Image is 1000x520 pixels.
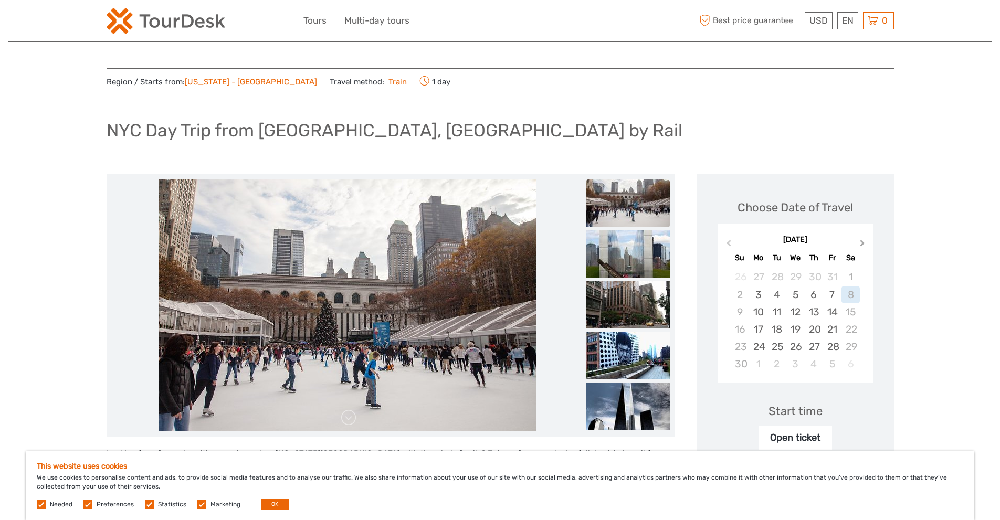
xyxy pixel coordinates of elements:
div: Fr [823,251,841,265]
div: Choose Thursday, November 20th, 2025 [805,321,823,338]
div: Not available Sunday, November 2nd, 2025 [731,286,749,303]
div: Choose Tuesday, November 18th, 2025 [767,321,786,338]
h5: This website uses cookies [37,462,963,471]
a: Tours [303,13,327,28]
div: We use cookies to personalise content and ads, to provide social media features and to analyse ou... [26,451,974,520]
div: Choose Monday, November 3rd, 2025 [749,286,767,303]
a: [US_STATE] - [GEOGRAPHIC_DATA] [185,77,317,87]
div: Choose Friday, November 21st, 2025 [823,321,841,338]
label: Needed [50,500,72,509]
button: Previous Month [719,237,736,254]
div: EN [837,12,858,29]
div: Sa [841,251,860,265]
div: Choose Tuesday, December 2nd, 2025 [767,355,786,373]
a: Multi-day tours [344,13,409,28]
div: Start time [769,403,823,419]
div: Not available Sunday, November 9th, 2025 [731,303,749,321]
div: Choose Date of Travel [738,199,853,216]
label: Statistics [158,500,186,509]
div: Choose Friday, October 31st, 2025 [823,268,841,285]
img: 2254-3441b4b5-4e5f-4d00-b396-31f1d84a6ebf_logo_small.png [107,8,225,34]
div: Choose Thursday, November 27th, 2025 [805,338,823,355]
button: Open LiveChat chat widget [121,16,133,29]
div: Su [731,251,749,265]
div: Choose Monday, October 27th, 2025 [749,268,767,285]
span: Region / Starts from: [107,77,317,88]
div: Not available Sunday, October 26th, 2025 [731,268,749,285]
div: Not available Saturday, November 22nd, 2025 [841,321,860,338]
div: Not available Saturday, November 1st, 2025 [841,268,860,285]
span: 0 [880,15,889,26]
div: month 2025-11 [721,268,869,373]
p: We're away right now. Please check back later! [15,18,119,27]
div: Not available Sunday, November 16th, 2025 [731,321,749,338]
div: Choose Tuesday, November 25th, 2025 [767,338,786,355]
img: 3634b81b5999408eb400629aefc39c88_slider_thumbnail.jpg [586,230,670,278]
label: Preferences [97,500,134,509]
div: Choose Friday, December 5th, 2025 [823,355,841,373]
div: Mo [749,251,767,265]
div: Tu [767,251,786,265]
div: Choose Wednesday, November 26th, 2025 [786,338,804,355]
div: Choose Wednesday, October 29th, 2025 [786,268,804,285]
div: Choose Wednesday, November 5th, 2025 [786,286,804,303]
div: Choose Thursday, October 30th, 2025 [805,268,823,285]
button: Next Month [855,237,872,254]
div: Not available Saturday, December 6th, 2025 [841,355,860,373]
div: Choose Tuesday, November 4th, 2025 [767,286,786,303]
div: Not available Sunday, November 30th, 2025 [731,355,749,373]
h1: NYC Day Trip from [GEOGRAPHIC_DATA], [GEOGRAPHIC_DATA] by Rail [107,120,682,141]
a: Train [384,77,407,87]
div: Not available Sunday, November 23rd, 2025 [731,338,749,355]
div: Th [805,251,823,265]
span: 1 day [419,74,450,89]
img: 96b7fd06f08f418f9bbafdfcae63ba36_slider_thumbnail.jpg [586,179,670,227]
div: Choose Monday, November 17th, 2025 [749,321,767,338]
div: Choose Wednesday, November 12th, 2025 [786,303,804,321]
div: Choose Monday, December 1st, 2025 [749,355,767,373]
button: OK [261,499,289,510]
div: Choose Thursday, November 6th, 2025 [805,286,823,303]
div: Open ticket [759,426,832,450]
div: Choose Friday, November 7th, 2025 [823,286,841,303]
span: Travel method: [330,74,407,89]
div: Not available Saturday, November 29th, 2025 [841,338,860,355]
div: We [786,251,804,265]
div: Choose Friday, November 28th, 2025 [823,338,841,355]
div: Choose Wednesday, December 3rd, 2025 [786,355,804,373]
label: Marketing [210,500,240,509]
img: 9f02b648108a4ff99d90d93d3194d681_slider_thumbnail.jpg [586,332,670,379]
span: Best price guarantee [697,12,802,29]
div: Choose Monday, November 10th, 2025 [749,303,767,321]
div: Choose Monday, November 24th, 2025 [749,338,767,355]
div: Choose Thursday, November 13th, 2025 [805,303,823,321]
div: Choose Tuesday, November 11th, 2025 [767,303,786,321]
div: Not available Saturday, November 15th, 2025 [841,303,860,321]
div: Choose Friday, November 14th, 2025 [823,303,841,321]
div: [DATE] [718,235,873,246]
p: Looking for a fun and exciting way to explore [US_STATE][GEOGRAPHIC_DATA] with the whole family? ... [107,447,675,487]
img: cfb02f9e8e1c4e3885fbb9fa8ad6a90c_slider_thumbnail.jpg [586,281,670,328]
img: 070ee05c72f942078b490a79232f3ae6_slider_thumbnail.jpg [586,383,670,430]
span: USD [809,15,828,26]
img: 96b7fd06f08f418f9bbafdfcae63ba36_main_slider.jpg [159,179,536,431]
div: Choose Thursday, December 4th, 2025 [805,355,823,373]
div: Not available Saturday, November 8th, 2025 [841,286,860,303]
div: Choose Tuesday, October 28th, 2025 [767,268,786,285]
div: Choose Wednesday, November 19th, 2025 [786,321,804,338]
